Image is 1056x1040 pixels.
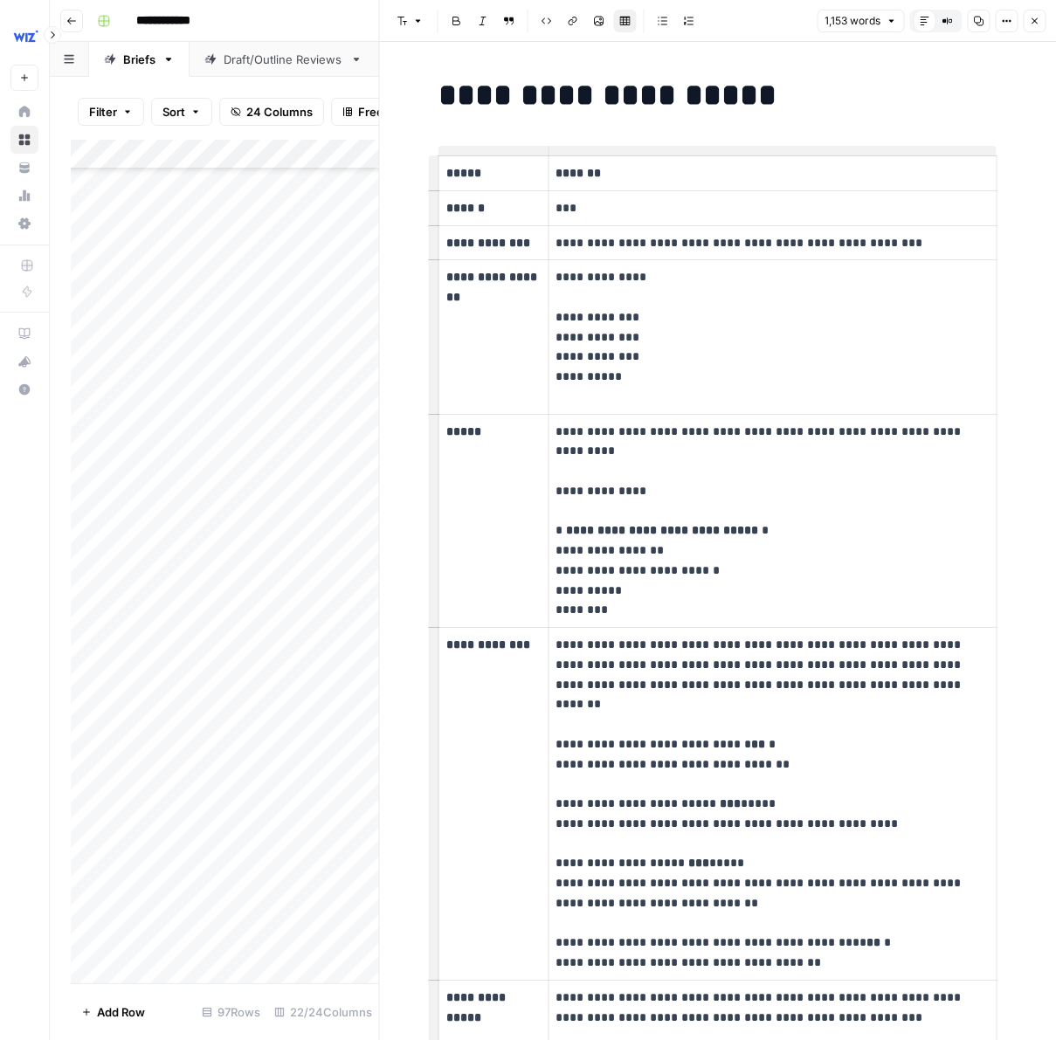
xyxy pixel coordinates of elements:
[246,103,313,121] span: 24 Columns
[123,51,155,68] div: Briefs
[331,98,459,126] button: Freeze Columns
[78,98,144,126] button: Filter
[817,10,904,32] button: 1,153 words
[219,98,324,126] button: 24 Columns
[190,42,377,77] a: Draft/Outline Reviews
[10,348,38,375] button: What's new?
[10,126,38,154] a: Browse
[162,103,185,121] span: Sort
[10,320,38,348] a: AirOps Academy
[825,13,880,29] span: 1,153 words
[10,210,38,238] a: Settings
[71,998,155,1026] button: Add Row
[151,98,212,126] button: Sort
[358,103,448,121] span: Freeze Columns
[10,375,38,403] button: Help + Support
[10,182,38,210] a: Usage
[89,42,190,77] a: Briefs
[10,14,38,58] button: Workspace: Wiz
[224,51,343,68] div: Draft/Outline Reviews
[10,20,42,52] img: Wiz Logo
[97,1003,145,1021] span: Add Row
[195,998,267,1026] div: 97 Rows
[89,103,117,121] span: Filter
[11,348,38,375] div: What's new?
[267,998,379,1026] div: 22/24 Columns
[10,154,38,182] a: Your Data
[10,98,38,126] a: Home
